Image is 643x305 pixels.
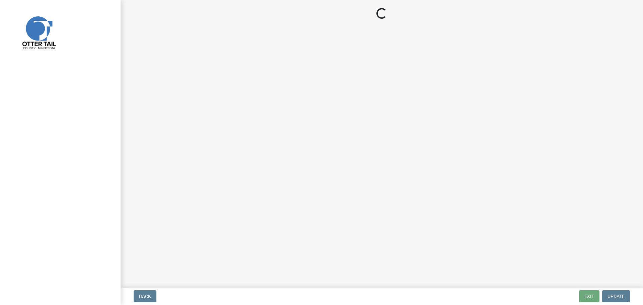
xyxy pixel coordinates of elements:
[579,290,599,302] button: Exit
[13,7,64,57] img: Otter Tail County, Minnesota
[602,290,630,302] button: Update
[134,290,156,302] button: Back
[608,294,625,299] span: Update
[139,294,151,299] span: Back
